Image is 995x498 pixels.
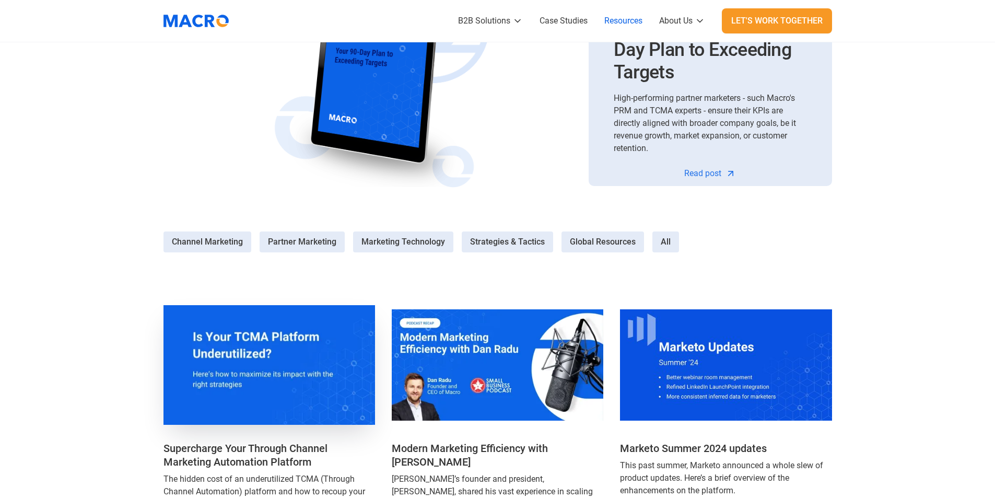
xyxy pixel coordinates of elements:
[361,236,445,248] span: Marketing Technology
[620,459,832,497] div: This past summer, Marketo announced a whole slew of product updates. Here’s a brief overview of t...
[163,305,375,425] a: Supercharge Your Through Channel Marketing Automation Platform
[458,15,510,27] div: B2B Solutions
[620,442,767,455] a: Marketo Summer 2024 updates
[163,8,237,34] a: home
[163,231,832,255] form: Email Form
[722,8,832,33] a: Let's Work Together
[684,167,736,180] a: Read post
[268,236,336,248] span: Partner Marketing
[731,15,823,27] div: Let's Work Together
[620,305,832,425] img: Marketo Summer 2024 updates
[470,236,545,248] span: Strategies & Tactics
[158,8,234,34] img: Macromator Logo
[392,442,603,469] a: Modern Marketing Efficiency with [PERSON_NAME]
[158,302,380,427] img: Supercharge Your Through Channel Marketing Automation Platform
[659,15,693,27] div: About Us
[172,236,243,248] span: Channel Marketing
[614,92,806,155] div: High-performing partner marketers - such Macro's PRM and TCMA experts - ensure their KPIs are dir...
[570,236,636,248] span: Global Resources
[392,305,603,425] img: Modern Marketing Efficiency with Dan Radu
[163,442,375,469] a: Supercharge Your Through Channel Marketing Automation Platform
[661,236,671,248] span: All
[684,167,721,180] div: Read post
